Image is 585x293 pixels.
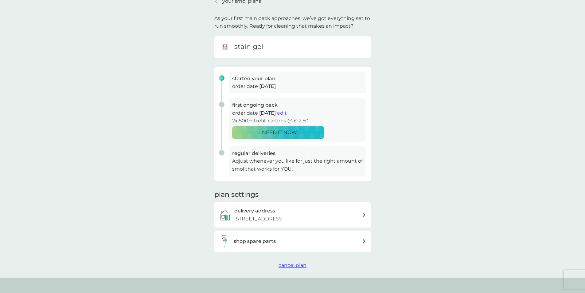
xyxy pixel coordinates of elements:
h3: started your plan [232,75,363,83]
p: order date [232,82,363,90]
button: shop spare parts [214,231,371,252]
p: As your first main pack approaches, we’ve got everything set to run smoothly. Ready for cleaning ... [214,14,371,30]
h6: stain gel [234,42,263,52]
img: stain gel [219,41,231,53]
a: delivery address[STREET_ADDRESS] [214,202,371,227]
p: order date [232,109,363,117]
h3: delivery address [234,207,275,215]
p: Adjust whenever you like for just the right amount of smol that works for YOU. [232,157,363,173]
span: cancel plan [279,262,306,268]
p: I NEED IT NOW [259,129,297,137]
button: I NEED IT NOW [232,126,324,139]
h3: shop spare parts [234,237,276,245]
h2: plan settings [214,190,259,200]
h3: first ongoing pack [232,101,363,109]
span: [DATE] [259,83,276,89]
span: [DATE] [259,110,276,116]
button: edit [277,109,287,117]
button: cancel plan [279,261,306,269]
h3: regular deliveries [232,149,363,157]
span: edit [277,110,287,116]
p: 2x 500ml refill cartons @ £12.50 [232,117,363,125]
p: [STREET_ADDRESS] [234,215,284,223]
